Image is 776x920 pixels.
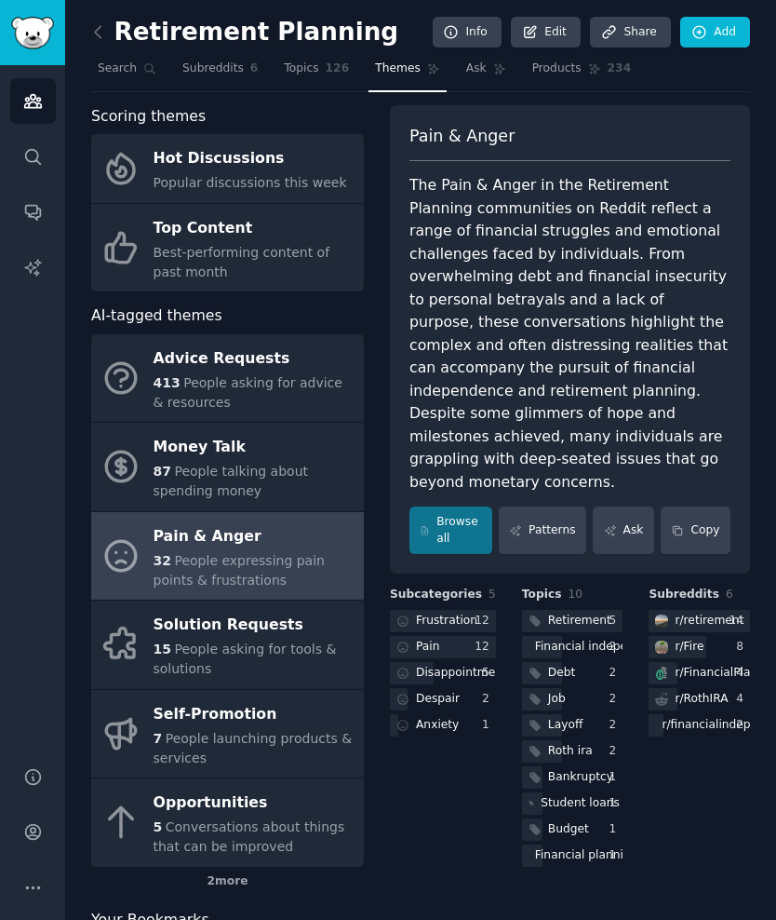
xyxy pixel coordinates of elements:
a: r/financialindependence2 [649,714,750,737]
a: Roth ira2 [522,740,623,764]
a: Despair2 [390,688,496,711]
span: Search [98,61,137,77]
div: r/ retirement [675,613,743,629]
div: Despair [416,691,460,708]
span: People asking for tools & solutions [154,642,337,676]
div: Financial independence [535,639,669,656]
span: 10 [568,588,582,601]
span: Ask [466,61,487,77]
span: Products [532,61,582,77]
a: retirementr/retirement14 [649,610,750,633]
img: retirement [655,615,668,628]
span: 234 [608,61,632,77]
a: Firer/Fire8 [649,636,750,659]
div: 2 [482,691,496,708]
a: Student loans1 [522,792,623,816]
a: Layoff2 [522,714,623,737]
a: Solution Requests15People asking for tools & solutions [91,601,364,689]
div: 2 [609,665,623,682]
div: Top Content [154,213,355,243]
div: 5 [482,665,496,682]
span: 5 [488,588,496,601]
a: Topics126 [277,54,355,92]
div: 2 [609,743,623,760]
div: Job [548,691,566,708]
div: 2 [736,717,750,734]
span: Conversations about things that can be improved [154,819,345,854]
div: 1 [609,769,623,786]
a: Bankruptcy1 [522,766,623,790]
div: Layoff [548,717,583,734]
div: 12 [475,613,496,629]
span: 413 [154,375,181,390]
div: Bankruptcy [548,769,613,786]
a: Pain & Anger32People expressing pain points & frustrations [91,512,364,601]
div: 5 [609,613,623,629]
a: Financial planning1 [522,845,623,868]
a: Products234 [526,54,637,92]
span: 6 [726,588,733,601]
div: Pain & Anger [154,521,355,551]
a: Ask [460,54,513,92]
div: 14 [729,613,750,629]
a: Advice Requests413People asking for advice & resources [91,334,364,423]
div: The Pain & Anger in the Retirement Planning communities on Reddit reflect a range of financial st... [409,174,730,494]
span: Pain & Anger [409,125,515,148]
span: Subreddits [182,61,244,77]
span: Topics [522,587,562,603]
div: Self-Promotion [154,699,355,729]
div: 1 [609,821,623,838]
span: 6 [250,61,259,77]
div: Financial planning [535,847,638,864]
span: 126 [326,61,350,77]
a: Share [590,17,670,48]
button: Copy [661,507,730,554]
div: 1 [609,795,623,812]
a: Frustration12 [390,610,496,633]
a: Pain12 [390,636,496,659]
a: FinancialPlanningr/FinancialPlanning4 [649,662,750,685]
div: r/ Fire [675,639,703,656]
div: 1 [609,847,623,864]
a: Self-Promotion7People launching products & services [91,690,364,778]
div: 2 [609,639,623,656]
a: Browse all [409,507,492,554]
span: Best-performing content of past month [154,245,330,279]
a: Edit [511,17,581,48]
div: Pain [416,639,440,656]
a: Themes [368,54,447,92]
span: Popular discussions this week [154,175,347,190]
div: Student loans [541,795,620,812]
a: Opportunities5Conversations about things that can be improved [91,778,364,867]
span: 32 [154,553,171,568]
a: Info [433,17,502,48]
span: Subcategories [390,587,482,603]
a: Financial independence2 [522,636,623,659]
span: AI-tagged themes [91,304,222,328]
span: 7 [154,731,163,746]
div: Anxiety [416,717,459,734]
div: Disappointment [416,665,507,682]
div: Money Talk [154,433,355,463]
span: 87 [154,464,171,479]
div: 8 [736,639,750,656]
div: 2 [609,717,623,734]
h2: Retirement Planning [91,18,398,47]
span: 15 [154,642,171,656]
span: People asking for advice & resources [154,375,342,410]
div: Solution Requests [154,611,355,641]
div: 4 [736,691,750,708]
a: Add [680,17,750,48]
a: Top ContentBest-performing content of past month [91,204,364,292]
a: Debt2 [522,662,623,685]
a: Budget1 [522,819,623,842]
a: Patterns [499,507,586,554]
a: Search [91,54,163,92]
a: r/RothIRA4 [649,688,750,711]
a: Money Talk87People talking about spending money [91,423,364,511]
span: Subreddits [649,587,719,603]
a: Disappointment5 [390,662,496,685]
div: Frustration [416,613,477,629]
span: Themes [375,61,421,77]
a: Retirement5 [522,610,623,633]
